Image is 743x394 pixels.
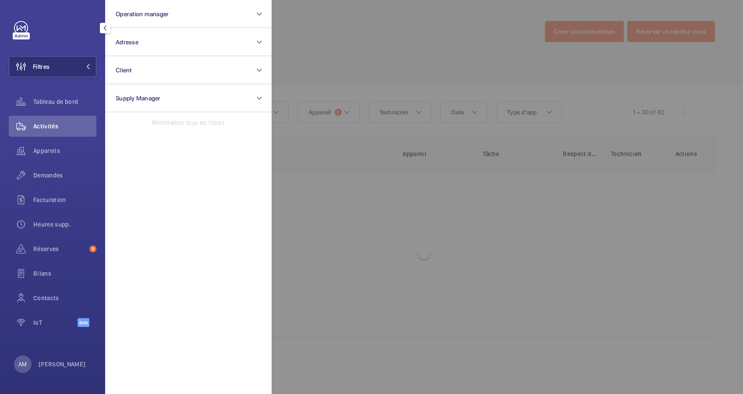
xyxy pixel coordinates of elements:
span: Filtres [33,62,50,71]
p: AM [18,360,27,369]
span: Beta [78,318,89,327]
span: IoT [33,318,78,327]
span: Bilans [33,269,96,278]
button: Filtres [9,56,96,77]
span: Réserves [33,245,86,253]
span: 9 [89,245,96,252]
span: Heures supp. [33,220,96,229]
span: Appareils [33,146,96,155]
span: Contacts [33,294,96,302]
span: Tableau de bord [33,97,96,106]
span: Demandes [33,171,96,180]
span: Facturation [33,195,96,204]
span: Activités [33,122,96,131]
p: [PERSON_NAME] [39,360,86,369]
